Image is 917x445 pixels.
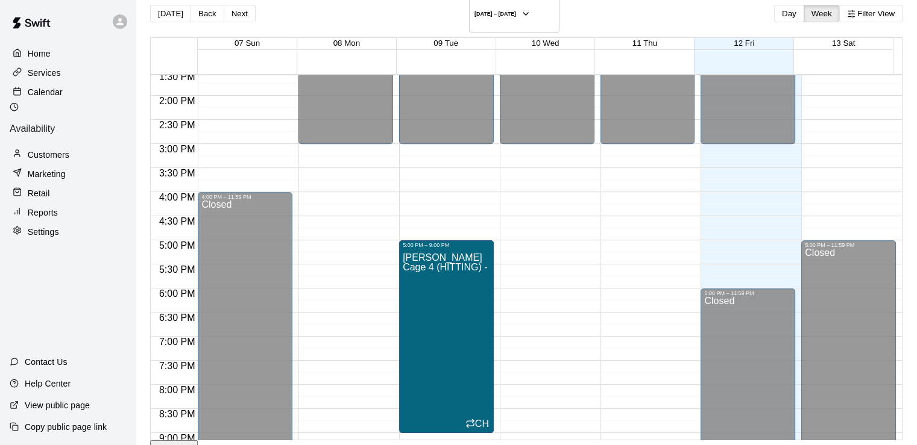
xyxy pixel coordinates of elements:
[28,226,59,238] p: Settings
[224,5,256,22] button: Next
[475,419,489,429] span: CH
[25,421,107,433] p: Copy public page link
[10,45,126,63] a: Home
[475,419,489,429] div: Cory Harris
[10,146,126,164] a: Customers
[532,39,559,48] button: 10 Wed
[25,399,90,411] p: View public page
[10,123,126,134] p: Availability
[465,419,475,430] span: Recurring availability
[10,165,126,183] a: Marketing
[10,223,126,241] a: Settings
[734,39,754,48] button: 12 Fri
[156,385,198,395] span: 8:00 PM
[156,144,198,154] span: 3:00 PM
[28,149,69,161] p: Customers
[235,39,260,48] button: 07 Sun
[403,262,509,272] span: Cage 4 (HITTING) - TBK
[10,83,126,101] a: Calendar
[156,96,198,106] span: 2:00 PM
[28,86,63,98] p: Calendar
[632,39,657,48] button: 11 Thu
[839,5,903,22] button: Filter View
[156,313,198,323] span: 6:30 PM
[403,242,490,248] div: 5:00 PM – 9:00 PM
[156,288,198,299] span: 6:00 PM
[156,120,198,130] span: 2:30 PM
[774,5,804,22] button: Day
[156,240,198,251] span: 5:00 PM
[28,207,58,219] p: Reports
[805,242,892,248] div: 5:00 PM – 11:59 PM
[156,361,198,371] span: 7:30 PM
[156,337,198,347] span: 7:00 PM
[399,240,494,433] div: 5:00 PM – 9:00 PM: Available
[10,204,126,222] a: Reports
[433,39,458,48] button: 09 Tue
[704,290,792,296] div: 6:00 PM – 11:59 PM
[28,67,61,79] p: Services
[201,194,289,200] div: 4:00 PM – 11:59 PM
[156,433,198,443] span: 9:00 PM
[28,168,66,180] p: Marketing
[25,378,71,390] p: Help Center
[804,5,840,22] button: Week
[156,192,198,202] span: 4:00 PM
[10,102,126,144] a: Availability
[156,409,198,419] span: 8:30 PM
[28,187,50,199] p: Retail
[156,168,198,178] span: 3:30 PM
[28,48,51,60] p: Home
[474,11,516,17] h6: [DATE] – [DATE]
[10,64,126,82] a: Services
[156,264,198,275] span: 5:30 PM
[10,102,126,134] div: Availability
[832,39,856,48] button: 13 Sat
[25,356,68,368] p: Contact Us
[10,184,126,202] a: Retail
[156,216,198,226] span: 4:30 PM
[150,5,191,22] button: [DATE]
[333,39,360,48] button: 08 Mon
[156,72,198,82] span: 1:30 PM
[191,5,224,22] button: Back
